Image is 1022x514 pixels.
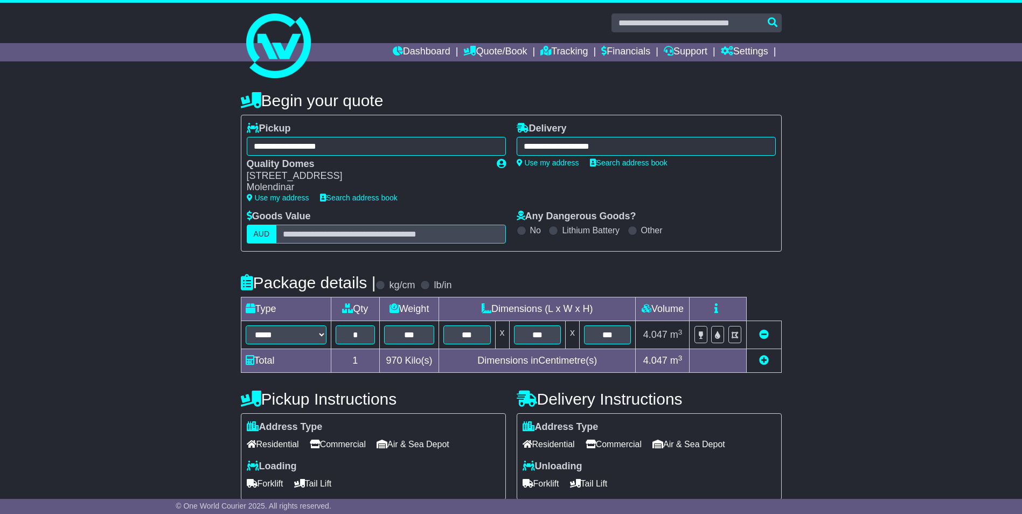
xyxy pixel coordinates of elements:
td: Weight [380,297,439,321]
sup: 3 [678,328,683,336]
sup: 3 [678,354,683,362]
span: © One World Courier 2025. All rights reserved. [176,502,331,510]
label: No [530,225,541,235]
span: Forklift [523,475,559,492]
label: Address Type [247,421,323,433]
a: Quote/Book [463,43,527,61]
div: Quality Domes [247,158,486,170]
h4: Begin your quote [241,92,782,109]
span: Tail Lift [570,475,608,492]
label: Loading [247,461,297,473]
a: Dashboard [393,43,450,61]
span: 4.047 [643,329,668,340]
td: x [565,321,579,349]
span: Commercial [310,436,366,453]
td: Dimensions (L x W x H) [439,297,636,321]
h4: Delivery Instructions [517,390,782,408]
a: Remove this item [759,329,769,340]
td: Qty [331,297,380,321]
span: Air & Sea Depot [377,436,449,453]
a: Settings [721,43,768,61]
a: Financials [601,43,650,61]
div: Molendinar [247,182,486,193]
label: Address Type [523,421,599,433]
span: Residential [247,436,299,453]
label: lb/in [434,280,451,291]
a: Search address book [590,158,668,167]
label: Pickup [247,123,291,135]
label: AUD [247,225,277,244]
a: Search address book [320,193,398,202]
span: Commercial [586,436,642,453]
a: Support [664,43,707,61]
h4: Package details | [241,274,376,291]
label: Goods Value [247,211,311,223]
td: Total [241,349,331,373]
td: Type [241,297,331,321]
span: m [670,355,683,366]
a: Tracking [540,43,588,61]
td: Volume [636,297,690,321]
label: Delivery [517,123,567,135]
span: Air & Sea Depot [652,436,725,453]
td: x [495,321,509,349]
label: Lithium Battery [562,225,620,235]
td: Dimensions in Centimetre(s) [439,349,636,373]
a: Use my address [517,158,579,167]
span: Residential [523,436,575,453]
span: 4.047 [643,355,668,366]
span: Forklift [247,475,283,492]
a: Add new item [759,355,769,366]
label: Other [641,225,663,235]
td: Kilo(s) [380,349,439,373]
span: 970 [386,355,402,366]
label: kg/cm [389,280,415,291]
label: Any Dangerous Goods? [517,211,636,223]
div: [STREET_ADDRESS] [247,170,486,182]
h4: Pickup Instructions [241,390,506,408]
span: Tail Lift [294,475,332,492]
label: Unloading [523,461,582,473]
span: m [670,329,683,340]
td: 1 [331,349,380,373]
a: Use my address [247,193,309,202]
